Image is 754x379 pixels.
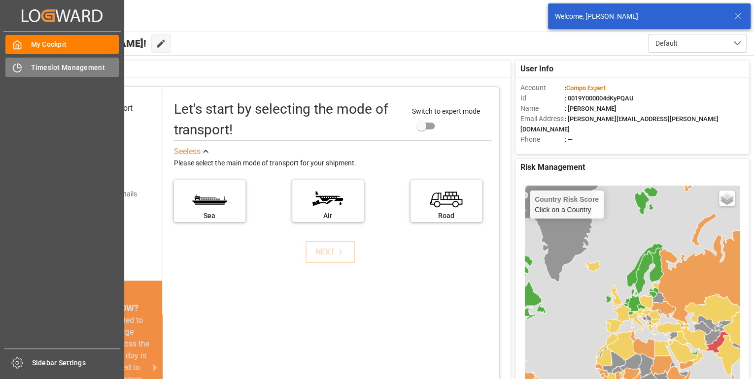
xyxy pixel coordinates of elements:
div: Welcome, [PERSON_NAME] [555,11,724,22]
span: Id [520,93,565,103]
div: NEXT [315,246,345,258]
button: open menu [648,34,747,53]
span: Email Address [520,114,565,124]
span: Default [655,38,678,49]
h4: Country Risk Score [535,195,599,203]
div: Please select the main mode of transport for your shipment. [174,158,492,169]
span: User Info [520,63,553,75]
button: NEXT [306,241,355,263]
span: : 0019Y000004dKyPQAU [565,95,634,102]
a: Layers [719,190,735,206]
div: Road [415,211,477,221]
span: Account [520,83,565,93]
div: Air [297,211,359,221]
span: Sidebar Settings [32,358,120,368]
a: My Cockpit [5,35,119,54]
div: Click on a Country [535,195,599,214]
span: : [PERSON_NAME][EMAIL_ADDRESS][PERSON_NAME][DOMAIN_NAME] [520,115,719,133]
div: Let's start by selecting the mode of transport! [174,99,402,140]
span: : — [565,136,573,143]
span: Phone [520,134,565,145]
span: : [565,84,606,92]
span: Timeslot Management [31,63,119,73]
span: Hello [PERSON_NAME]! [40,34,146,53]
span: Name [520,103,565,114]
div: See less [174,146,201,158]
div: Sea [179,211,240,221]
span: : [PERSON_NAME] [565,105,617,112]
span: Compo Expert [566,84,606,92]
span: Risk Management [520,161,585,173]
span: : Shipper [565,146,589,154]
span: Switch to expert mode [412,107,480,115]
span: Account Type [520,145,565,155]
a: Timeslot Management [5,58,119,77]
span: My Cockpit [31,39,119,50]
